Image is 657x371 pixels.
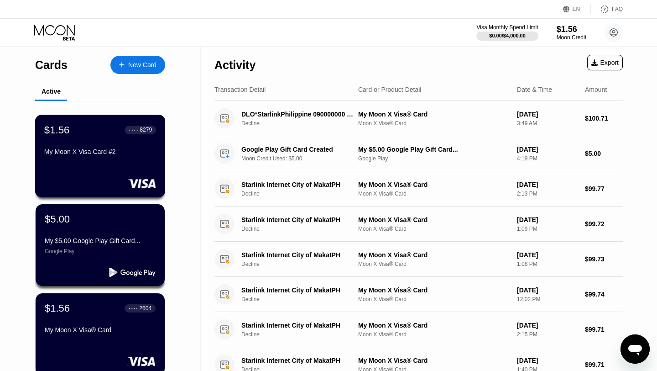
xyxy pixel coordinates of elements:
[241,251,355,259] div: Starlink Internet City of MakatPH
[585,86,607,93] div: Amount
[358,191,510,197] div: Moon X Visa® Card
[358,322,510,329] div: My Moon X Visa® Card
[358,296,510,302] div: Moon X Visa® Card
[557,25,586,41] div: $1.56Moon Credit
[358,357,510,364] div: My Moon X Visa® Card
[358,331,510,338] div: Moon X Visa® Card
[45,237,156,244] div: My $5.00 Google Play Gift Card...
[585,115,623,122] div: $100.71
[358,226,510,232] div: Moon X Visa® Card
[557,25,586,34] div: $1.56
[476,24,538,31] div: Visa Monthly Spend Limit
[358,120,510,127] div: Moon X Visa® Card
[585,291,623,298] div: $99.74
[358,181,510,188] div: My Moon X Visa® Card
[358,286,510,294] div: My Moon X Visa® Card
[241,111,355,118] div: DLO*StarlinkPhilippine 090000000 PH
[110,56,165,74] div: New Card
[129,128,138,131] div: ● ● ● ●
[129,307,138,310] div: ● ● ● ●
[214,277,623,312] div: Starlink Internet City of MakatPHDeclineMy Moon X Visa® CardMoon X Visa® Card[DATE]12:02 PM$99.74
[517,146,578,153] div: [DATE]
[241,357,355,364] div: Starlink Internet City of MakatPH
[241,322,355,329] div: Starlink Internet City of MakatPH
[573,6,580,12] div: EN
[591,59,619,66] div: Export
[476,24,538,41] div: Visa Monthly Spend Limit$0.00/$4,000.00
[517,296,578,302] div: 12:02 PM
[35,58,68,72] div: Cards
[241,296,364,302] div: Decline
[517,322,578,329] div: [DATE]
[517,155,578,162] div: 4:19 PM
[241,191,364,197] div: Decline
[241,331,364,338] div: Decline
[214,242,623,277] div: Starlink Internet City of MakatPHDeclineMy Moon X Visa® CardMoon X Visa® Card[DATE]1:08 PM$99.73
[517,226,578,232] div: 1:09 PM
[241,226,364,232] div: Decline
[563,5,591,14] div: EN
[517,261,578,267] div: 1:08 PM
[358,261,510,267] div: Moon X Visa® Card
[214,101,623,136] div: DLO*StarlinkPhilippine 090000000 PHDeclineMy Moon X Visa® CardMoon X Visa® Card[DATE]3:49 AM$100.71
[241,120,364,127] div: Decline
[612,6,623,12] div: FAQ
[517,331,578,338] div: 2:15 PM
[214,136,623,171] div: Google Play Gift Card CreatedMoon Credit Used: $5.00My $5.00 Google Play Gift Card...Google Play[...
[241,261,364,267] div: Decline
[45,326,156,334] div: My Moon X Visa® Card
[358,111,510,118] div: My Moon X Visa® Card
[128,61,156,69] div: New Card
[358,146,510,153] div: My $5.00 Google Play Gift Card...
[585,220,623,228] div: $99.72
[140,127,152,133] div: 8279
[358,86,422,93] div: Card or Product Detail
[557,34,586,41] div: Moon Credit
[45,248,156,254] div: Google Play
[42,88,61,95] div: Active
[587,55,623,70] div: Export
[517,357,578,364] div: [DATE]
[241,155,364,162] div: Moon Credit Used: $5.00
[44,148,156,155] div: My Moon X Visa Card #2
[358,251,510,259] div: My Moon X Visa® Card
[45,302,70,314] div: $1.56
[489,33,526,38] div: $0.00 / $4,000.00
[45,213,70,225] div: $5.00
[214,171,623,207] div: Starlink Internet City of MakatPHDeclineMy Moon X Visa® CardMoon X Visa® Card[DATE]2:13 PM$99.77
[139,305,151,312] div: 2604
[585,150,623,157] div: $5.00
[241,286,355,294] div: Starlink Internet City of MakatPH
[517,111,578,118] div: [DATE]
[36,204,165,286] div: $5.00My $5.00 Google Play Gift Card...Google Play
[214,207,623,242] div: Starlink Internet City of MakatPHDeclineMy Moon X Visa® CardMoon X Visa® Card[DATE]1:09 PM$99.72
[585,185,623,192] div: $99.77
[585,361,623,368] div: $99.71
[36,115,165,197] div: $1.56● ● ● ●8279My Moon X Visa Card #2
[517,191,578,197] div: 2:13 PM
[585,326,623,333] div: $99.71
[44,124,70,136] div: $1.56
[585,255,623,263] div: $99.73
[517,251,578,259] div: [DATE]
[241,216,355,223] div: Starlink Internet City of MakatPH
[517,86,552,93] div: Date & Time
[214,58,255,72] div: Activity
[214,312,623,347] div: Starlink Internet City of MakatPHDeclineMy Moon X Visa® CardMoon X Visa® Card[DATE]2:15 PM$99.71
[591,5,623,14] div: FAQ
[517,216,578,223] div: [DATE]
[620,334,650,364] iframe: Button to launch messaging window
[358,155,510,162] div: Google Play
[517,286,578,294] div: [DATE]
[358,216,510,223] div: My Moon X Visa® Card
[517,120,578,127] div: 3:49 AM
[241,146,355,153] div: Google Play Gift Card Created
[517,181,578,188] div: [DATE]
[214,86,266,93] div: Transaction Detail
[241,181,355,188] div: Starlink Internet City of MakatPH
